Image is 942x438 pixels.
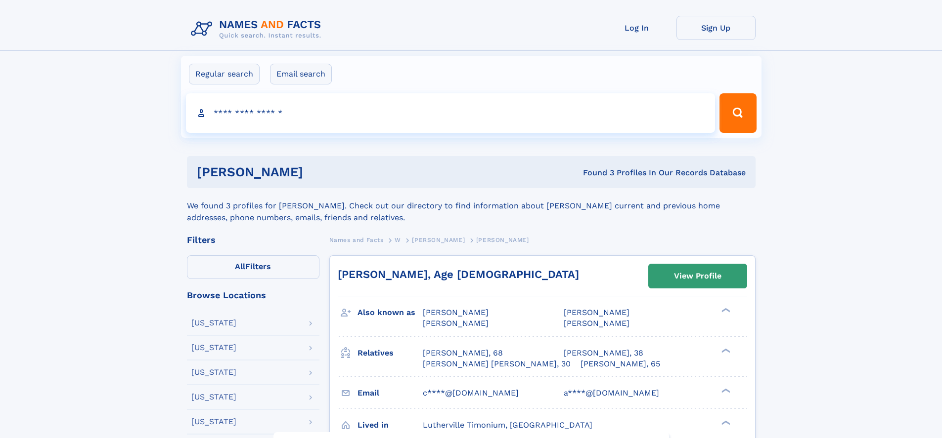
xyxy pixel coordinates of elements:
[187,291,319,300] div: Browse Locations
[649,264,747,288] a: View Profile
[564,319,629,328] span: [PERSON_NAME]
[423,420,592,430] span: Lutherville Timonium, [GEOGRAPHIC_DATA]
[719,307,731,314] div: ❯
[476,237,529,243] span: [PERSON_NAME]
[412,234,465,246] a: [PERSON_NAME]
[395,234,401,246] a: W
[423,308,489,317] span: [PERSON_NAME]
[189,64,260,84] label: Regular search
[358,385,423,401] h3: Email
[187,188,756,224] div: We found 3 profiles for [PERSON_NAME]. Check out our directory to find information about [PERSON_...
[395,237,401,243] span: W
[597,16,676,40] a: Log In
[674,265,721,287] div: View Profile
[187,255,319,279] label: Filters
[564,308,629,317] span: [PERSON_NAME]
[186,93,716,133] input: search input
[270,64,332,84] label: Email search
[358,417,423,434] h3: Lived in
[719,347,731,354] div: ❯
[443,167,746,178] div: Found 3 Profiles In Our Records Database
[235,262,245,271] span: All
[719,387,731,394] div: ❯
[191,368,236,376] div: [US_STATE]
[187,16,329,42] img: Logo Names and Facts
[358,345,423,361] h3: Relatives
[191,393,236,401] div: [US_STATE]
[412,237,465,243] span: [PERSON_NAME]
[423,348,503,358] a: [PERSON_NAME], 68
[564,348,643,358] a: [PERSON_NAME], 38
[197,166,443,178] h1: [PERSON_NAME]
[191,319,236,327] div: [US_STATE]
[187,236,319,244] div: Filters
[191,344,236,352] div: [US_STATE]
[581,358,660,369] a: [PERSON_NAME], 65
[423,319,489,328] span: [PERSON_NAME]
[719,93,756,133] button: Search Button
[191,418,236,426] div: [US_STATE]
[329,234,384,246] a: Names and Facts
[423,358,571,369] a: [PERSON_NAME] [PERSON_NAME], 30
[338,268,579,280] a: [PERSON_NAME], Age [DEMOGRAPHIC_DATA]
[358,304,423,321] h3: Also known as
[676,16,756,40] a: Sign Up
[719,419,731,426] div: ❯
